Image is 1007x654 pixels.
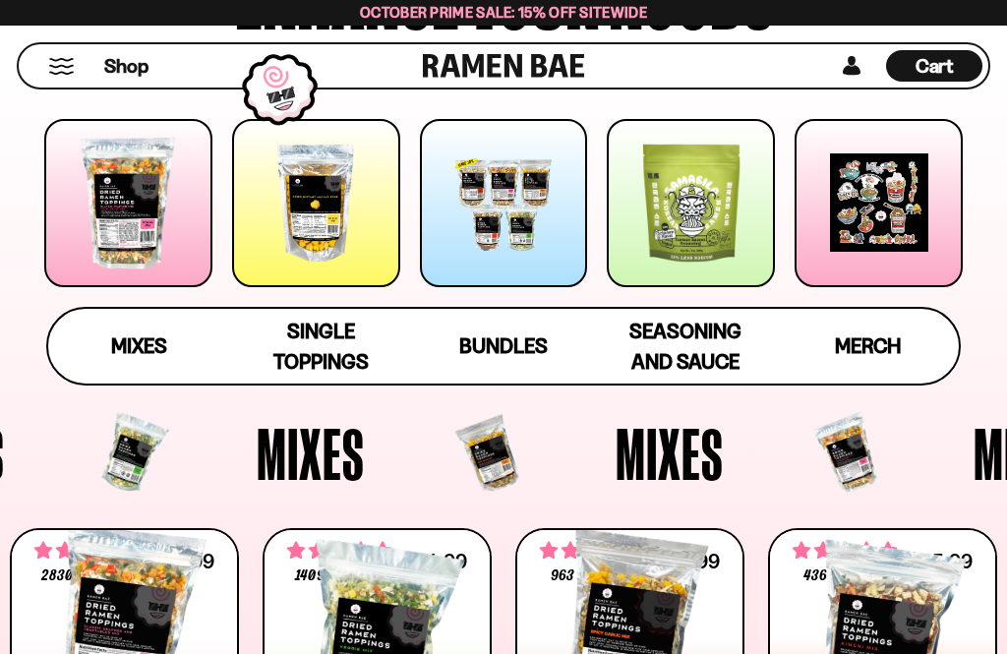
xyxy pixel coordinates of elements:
span: 4.76 stars [793,538,897,564]
a: Seasoning and Sauce [595,309,777,384]
span: October Prime Sale: 15% off Sitewide [360,3,647,22]
a: Merch [777,309,959,384]
button: Mobile Menu Trigger [48,58,75,75]
span: Mixes [257,417,365,490]
span: Seasoning and Sauce [629,319,741,374]
span: Single Toppings [273,319,369,374]
span: Mixes [111,333,167,358]
a: Single Toppings [230,309,412,384]
span: 4.76 stars [287,538,391,564]
div: Cart [886,44,982,88]
span: Shop [104,53,148,80]
span: Bundles [459,333,548,358]
a: Shop [104,50,148,82]
a: Mixes [48,309,230,384]
span: Merch [835,333,901,358]
a: Bundles [412,309,594,384]
span: Cart [916,54,954,78]
span: Mixes [616,417,724,490]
